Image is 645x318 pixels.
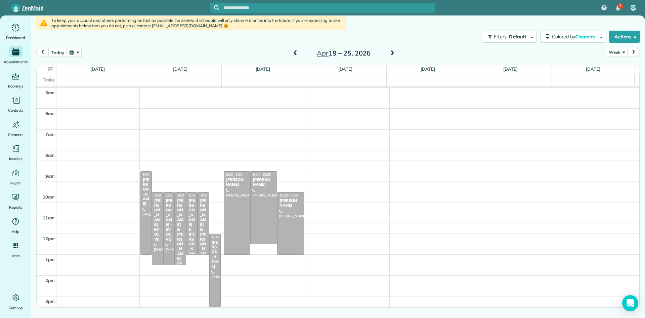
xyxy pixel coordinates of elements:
span: Cleaners [8,131,23,138]
span: 10:00 - 1:00 [279,193,298,198]
span: Filters: [494,34,508,40]
a: Filters: Default [479,31,537,43]
span: Appointments [4,59,28,65]
span: 10:00 - 1:30 [166,193,184,198]
button: prev [36,48,49,57]
span: 7 [619,3,621,9]
span: 9am [45,173,55,179]
a: Help [3,216,29,235]
div: [PERSON_NAME] EVOLVE [154,198,161,242]
div: 7 unread notifications [611,1,625,15]
button: Actions [609,31,640,43]
a: [DATE] [256,66,270,72]
span: Cleaners [575,34,597,40]
span: 2pm [45,278,55,283]
span: 10am [43,194,55,200]
button: today [48,48,67,57]
button: Colored byCleaners [540,31,606,43]
span: Contacts [8,107,23,114]
span: More [11,252,20,259]
button: Filters: Default [483,31,537,43]
a: Settings [3,292,29,311]
span: Default [509,34,527,40]
span: Colored by [552,34,598,40]
a: Contacts [3,95,29,114]
span: 12:00 - 3:30 [212,235,230,239]
button: Week [606,48,628,57]
span: Apr [317,49,329,57]
span: 9:00 - 12:30 [253,172,271,177]
span: Invoices [9,155,23,162]
div: [PERSON_NAME] [279,198,302,208]
a: [DATE] [173,66,187,72]
a: [DATE] [503,66,518,72]
a: Bookings [3,71,29,90]
h2: 19 – 25, 2026 [302,49,386,57]
span: 10:00 - 1:30 [154,193,172,198]
a: Payroll [3,168,29,186]
span: 7am [45,132,55,137]
span: Reports [9,204,23,211]
div: [PERSON_NAME] - EVOLVE [165,198,173,242]
button: Focus search [210,5,219,10]
span: 9:00 - 1:00 [226,172,242,177]
span: 11am [43,215,55,220]
a: Appointments [3,46,29,65]
div: To keep your account and others performing as fast as possible the ZenMaid schedule will only sho... [36,16,346,30]
a: [DATE] [421,66,435,72]
span: 10:00 - 1:00 [188,193,207,198]
span: Bookings [8,83,24,90]
span: 1pm [45,257,55,262]
a: [DATE] [90,66,105,72]
span: KW [630,5,637,10]
svg: Focus search [214,5,219,10]
div: [PERSON_NAME] & [PERSON_NAME] 80507 [PERSON_NAME] [200,198,207,305]
a: Cleaners [3,119,29,138]
span: Payroll [10,180,22,186]
a: Invoices [3,143,29,162]
span: 9:00 - 1:00 [143,172,159,177]
span: 10:00 - 1:30 [177,193,195,198]
span: Help [12,228,20,235]
a: Dashboard [3,22,29,41]
span: 3pm [45,298,55,304]
span: 6am [45,111,55,116]
div: [PERSON_NAME] [211,240,219,269]
span: Tasks [43,77,55,82]
span: Settings [9,305,23,311]
div: [PERSON_NAME] [142,177,150,206]
span: 5am [45,90,55,95]
a: Reports [3,192,29,211]
a: [DATE] [586,66,600,72]
div: [PERSON_NAME] [226,177,249,187]
a: [DATE] [338,66,353,72]
span: 10:00 - 1:00 [200,193,218,198]
div: [PERSON_NAME] [252,177,275,187]
button: next [627,48,640,57]
span: Dashboard [6,34,25,41]
span: 8am [45,152,55,158]
span: 12pm [43,236,55,241]
div: Open Intercom Messenger [622,295,638,311]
